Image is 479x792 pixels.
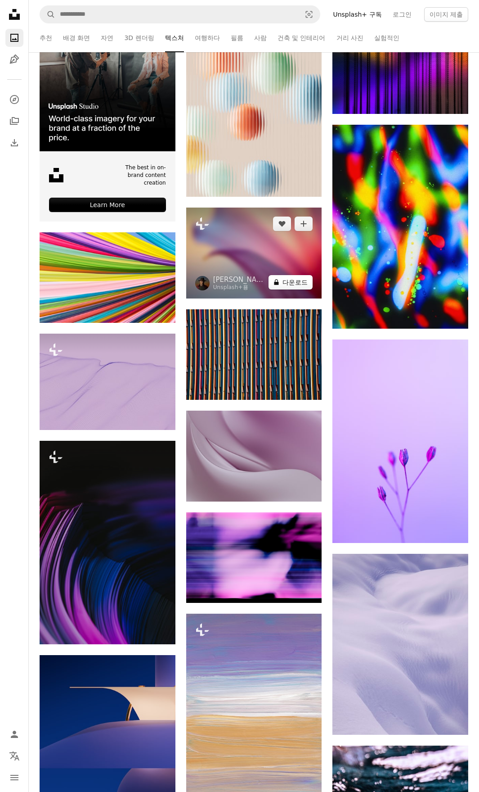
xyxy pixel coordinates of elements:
a: 배경 화면 [63,23,90,52]
a: 거리 사진 [336,23,363,52]
a: The best in on-brand content creationLearn More [40,15,175,222]
img: 선과 점이 있는 화려한 배경 [332,15,468,114]
a: 일러스트 [5,50,23,68]
a: 하늘 배경의 꽃 클로즈업 [332,437,468,445]
button: 다운로드 [269,275,313,290]
button: 컬렉션에 추가 [295,217,313,231]
span: The best in on-brand content creation [114,164,166,186]
a: 탐색 [5,91,23,109]
a: 분홍색과 보라색 색조의 추상적인 소프트 포커스 배경 [186,249,322,257]
div: Learn More [49,198,166,212]
a: 화려한 줄무늬와 빛나는 점이 있는 추상 미술. [332,222,468,231]
a: 여행하다 [195,23,220,52]
a: 로그인 / 가입 [5,725,23,743]
a: 물결 모양의 선이 있는 보라색 배경의 클로즈업 [40,377,175,385]
a: 실험적인 [374,23,399,52]
a: 컬렉션 [5,112,23,130]
img: 분홍색과 보라색 색조의 추상적인 소프트 포커스 배경 [186,208,322,298]
a: 모래가 있는 해변 [186,706,322,714]
a: Unsplash+ 구독 [327,7,387,22]
img: 다채로운 수직 나무 칸막이는 추상적인 패턴을 만듭니다. [186,309,322,400]
a: 자연 [101,23,113,52]
a: 레이어드 모양과 파란색 색조의 현대적인 램프입니다. [40,736,175,744]
a: 3D 렌더링 [124,23,154,52]
a: 다채로운 수직 나무 칸막이는 추상적인 패턴을 만듭니다. [186,350,322,358]
img: file-1631678316303-ed18b8b5cb9cimage [49,168,63,182]
button: 시각적 검색 [298,6,320,23]
a: 사람 [254,23,267,52]
img: 눈 덮인 슬로프를 미끄러져 내려가는 사람 [332,554,468,735]
a: [PERSON_NAME] [213,275,265,284]
button: 좋아요 [273,217,291,231]
a: 다채로운 패턴의 거품이 질감의 배경에 표시됩니다. [186,102,322,110]
a: Unsplash+ [213,284,243,290]
button: 메뉴 [5,769,23,787]
a: 건축 및 인테리어 [278,23,326,52]
a: 눈 덮인 슬로프를 미끄러져 내려가는 사람 [332,640,468,648]
a: 사진 [5,29,23,47]
img: 보라색과 파란색 선이 있는 검은색 배경 [40,441,175,644]
img: 분홍색 표면의 클로즈업 [186,411,322,501]
a: 선과 점이 있는 화려한 배경 [332,60,468,68]
button: 언어 [5,747,23,765]
a: 다운로드 내역 [5,134,23,152]
div: 용 [213,284,265,291]
a: 홈 — Unsplash [5,5,23,25]
a: 추천 [40,23,52,52]
a: 로그인 [387,7,417,22]
a: 필름 [231,23,243,52]
a: 보라색과 파란색 선이 있는 검은색 배경 [40,538,175,546]
img: 하늘 배경의 꽃 클로즈업 [332,339,468,543]
a: 분홍색 표면의 클로즈업 [186,452,322,460]
a: 다채로운 직물이 생생하고 흐르는 듯한 디스플레이를 만듭니다. [40,273,175,281]
form: 사이트 전체에서 이미지 찾기 [40,5,320,23]
a: 핑크 화이트와 블랙 텍스타일 [186,553,322,561]
img: 핑크 화이트와 블랙 텍스타일 [186,512,322,603]
img: file-1715651741414-859baba4300dimage [40,15,175,151]
img: 물결 모양의 선이 있는 보라색 배경의 클로즈업 [40,334,175,430]
img: 화려한 줄무늬와 빛나는 점이 있는 추상 미술. [332,125,468,328]
img: Allec Gomes의 프로필로 이동 [195,276,210,290]
img: 다채로운 직물이 생생하고 흐르는 듯한 디스플레이를 만듭니다. [40,232,175,323]
button: Unsplash 검색 [40,6,55,23]
img: 다채로운 패턴의 거품이 질감의 배경에 표시됩니다. [186,15,322,197]
button: 이미지 제출 [424,7,468,22]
